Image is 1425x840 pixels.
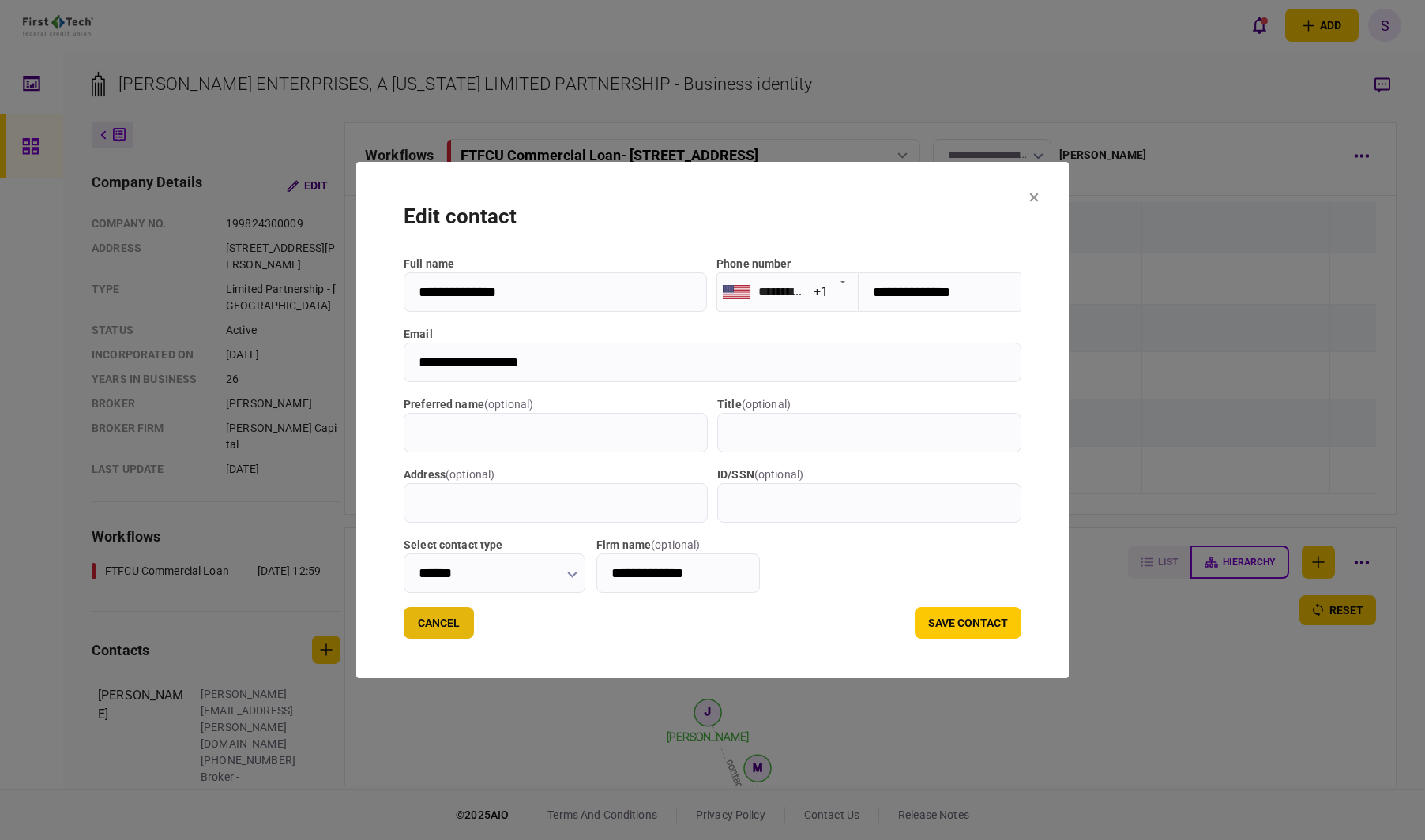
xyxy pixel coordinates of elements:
[404,201,1021,232] div: edit contact
[404,272,707,312] input: full name
[723,285,750,299] img: us
[404,343,1021,382] input: email
[717,413,1021,452] input: title
[446,468,494,481] span: ( optional )
[404,483,708,523] input: address
[404,326,1021,343] label: email
[651,538,700,551] span: ( optional )
[484,398,533,411] span: ( optional )
[742,398,791,411] span: ( optional )
[716,257,791,270] label: Phone number
[717,467,1021,483] label: ID/SSN
[717,483,1021,523] input: ID/SSN
[832,270,854,292] button: Open
[404,607,474,639] button: Cancel
[814,283,828,301] div: +1
[717,396,1021,413] label: title
[404,553,585,593] input: Select contact type
[915,607,1021,639] button: save contact
[404,413,708,452] input: Preferred name
[404,537,585,553] label: Select contact type
[754,468,803,481] span: ( optional )
[404,256,707,272] label: full name
[596,553,760,593] input: firm name
[404,396,708,413] label: Preferred name
[404,467,708,483] label: address
[596,537,760,553] label: firm name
